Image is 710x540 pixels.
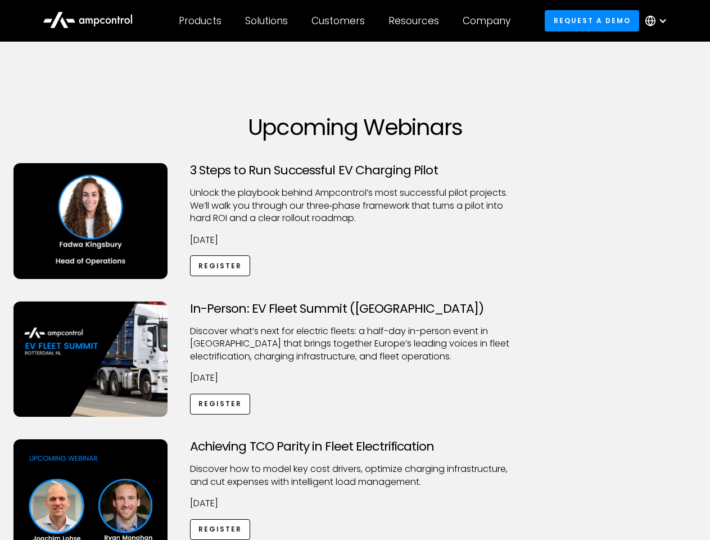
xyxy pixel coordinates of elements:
div: Products [179,15,221,27]
a: Register [190,519,251,540]
p: Unlock the playbook behind Ampcontrol’s most successful pilot projects. We’ll walk you through ou... [190,187,521,224]
div: Solutions [245,15,288,27]
div: Resources [388,15,439,27]
p: [DATE] [190,372,521,384]
p: ​Discover what’s next for electric fleets: a half-day in-person event in [GEOGRAPHIC_DATA] that b... [190,325,521,363]
h3: Achieving TCO Parity in Fleet Electrification [190,439,521,454]
p: [DATE] [190,234,521,246]
div: Company [463,15,510,27]
h3: In-Person: EV Fleet Summit ([GEOGRAPHIC_DATA]) [190,301,521,316]
p: [DATE] [190,497,521,510]
a: Register [190,394,251,415]
div: Customers [311,15,365,27]
a: Request a demo [545,10,639,31]
h1: Upcoming Webinars [13,114,697,141]
a: Register [190,255,251,276]
h3: 3 Steps to Run Successful EV Charging Pilot [190,163,521,178]
p: Discover how to model key cost drivers, optimize charging infrastructure, and cut expenses with i... [190,463,521,488]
